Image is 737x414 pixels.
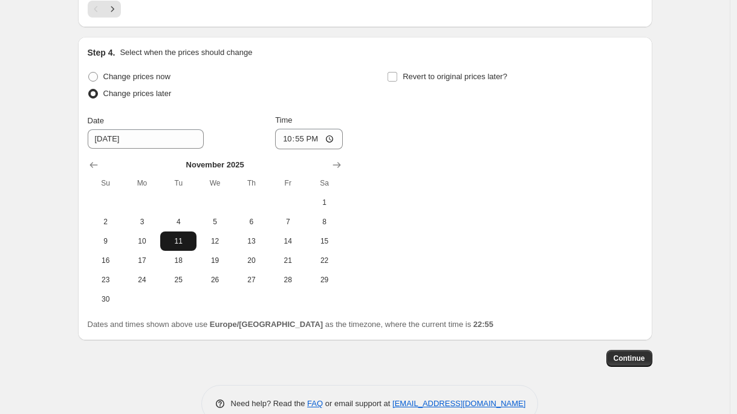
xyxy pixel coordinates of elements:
[196,251,233,270] button: Wednesday November 19 2025
[323,399,392,408] span: or email support at
[306,173,342,193] th: Saturday
[165,275,192,285] span: 25
[103,72,170,81] span: Change prices now
[160,270,196,289] button: Tuesday November 25 2025
[160,231,196,251] button: Tuesday November 11 2025
[328,157,345,173] button: Show next month, December 2025
[238,275,265,285] span: 27
[124,270,160,289] button: Monday November 24 2025
[270,270,306,289] button: Friday November 28 2025
[88,270,124,289] button: Sunday November 23 2025
[165,217,192,227] span: 4
[93,294,119,304] span: 30
[311,275,337,285] span: 29
[160,212,196,231] button: Tuesday November 4 2025
[196,270,233,289] button: Wednesday November 26 2025
[201,217,228,227] span: 5
[392,399,525,408] a: [EMAIL_ADDRESS][DOMAIN_NAME]
[93,256,119,265] span: 16
[473,320,493,329] b: 22:55
[233,212,270,231] button: Thursday November 6 2025
[238,217,265,227] span: 6
[233,173,270,193] th: Thursday
[306,212,342,231] button: Saturday November 8 2025
[311,198,337,207] span: 1
[274,256,301,265] span: 21
[274,217,301,227] span: 7
[129,275,155,285] span: 24
[311,178,337,188] span: Sa
[120,47,252,59] p: Select when the prices should change
[307,399,323,408] a: FAQ
[124,173,160,193] th: Monday
[270,231,306,251] button: Friday November 14 2025
[129,217,155,227] span: 3
[233,270,270,289] button: Thursday November 27 2025
[88,116,104,125] span: Date
[88,231,124,251] button: Sunday November 9 2025
[104,1,121,18] button: Next
[124,212,160,231] button: Monday November 3 2025
[93,178,119,188] span: Su
[275,129,343,149] input: 12:00
[270,212,306,231] button: Friday November 7 2025
[129,256,155,265] span: 17
[88,212,124,231] button: Sunday November 2 2025
[306,251,342,270] button: Saturday November 22 2025
[275,115,292,125] span: Time
[238,178,265,188] span: Th
[88,173,124,193] th: Sunday
[306,270,342,289] button: Saturday November 29 2025
[85,157,102,173] button: Show previous month, October 2025
[606,350,652,367] button: Continue
[201,236,228,246] span: 12
[311,217,337,227] span: 8
[201,178,228,188] span: We
[124,231,160,251] button: Monday November 10 2025
[160,173,196,193] th: Tuesday
[201,275,228,285] span: 26
[306,193,342,212] button: Saturday November 1 2025
[103,89,172,98] span: Change prices later
[93,217,119,227] span: 2
[270,251,306,270] button: Friday November 21 2025
[210,320,323,329] b: Europe/[GEOGRAPHIC_DATA]
[311,236,337,246] span: 15
[88,289,124,309] button: Sunday November 30 2025
[231,399,308,408] span: Need help? Read the
[165,256,192,265] span: 18
[93,236,119,246] span: 9
[88,1,121,18] nav: Pagination
[238,236,265,246] span: 13
[196,231,233,251] button: Wednesday November 12 2025
[124,251,160,270] button: Monday November 17 2025
[88,47,115,59] h2: Step 4.
[88,320,494,329] span: Dates and times shown above use as the timezone, where the current time is
[614,354,645,363] span: Continue
[196,212,233,231] button: Wednesday November 5 2025
[165,178,192,188] span: Tu
[165,236,192,246] span: 11
[403,72,507,81] span: Revert to original prices later?
[274,275,301,285] span: 28
[201,256,228,265] span: 19
[93,275,119,285] span: 23
[306,231,342,251] button: Saturday November 15 2025
[129,236,155,246] span: 10
[238,256,265,265] span: 20
[274,178,301,188] span: Fr
[311,256,337,265] span: 22
[160,251,196,270] button: Tuesday November 18 2025
[274,236,301,246] span: 14
[88,251,124,270] button: Sunday November 16 2025
[233,251,270,270] button: Thursday November 20 2025
[196,173,233,193] th: Wednesday
[88,129,204,149] input: 10/15/2025
[270,173,306,193] th: Friday
[129,178,155,188] span: Mo
[233,231,270,251] button: Thursday November 13 2025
